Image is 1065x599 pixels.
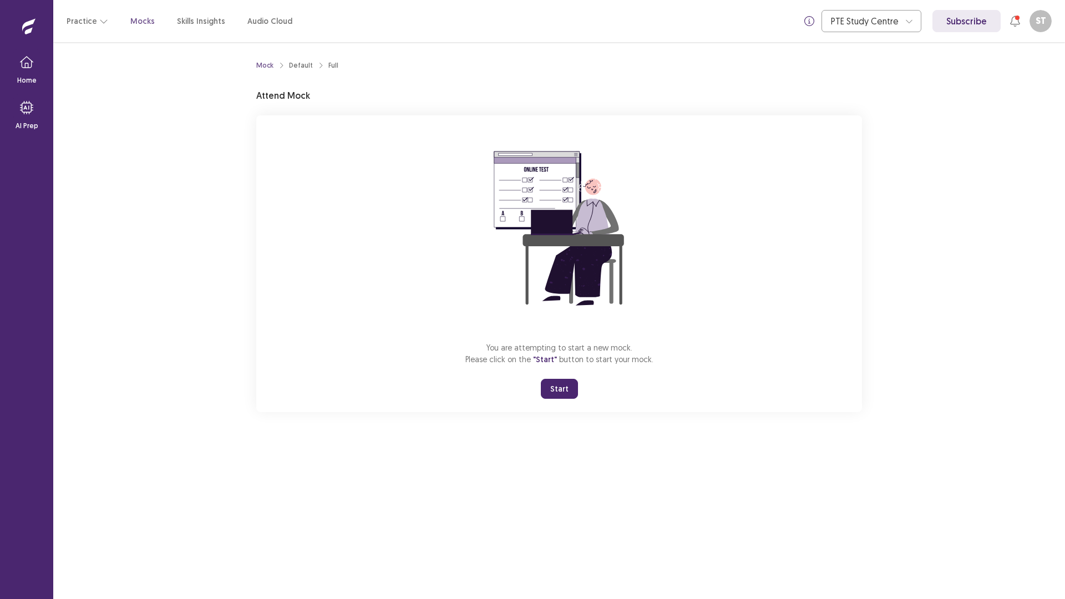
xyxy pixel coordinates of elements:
div: Default [289,60,313,70]
p: You are attempting to start a new mock. Please click on the button to start your mock. [465,342,653,366]
button: info [799,11,819,31]
p: Home [17,75,37,85]
a: Subscribe [932,10,1001,32]
p: AI Prep [16,121,38,131]
a: Skills Insights [177,16,225,27]
button: Start [541,379,578,399]
button: ST [1029,10,1052,32]
a: Mocks [130,16,155,27]
img: attend-mock [459,129,659,328]
a: Mock [256,60,273,70]
span: "Start" [533,354,557,364]
p: Attend Mock [256,89,310,102]
nav: breadcrumb [256,60,338,70]
div: Full [328,60,338,70]
button: Practice [67,11,108,31]
div: PTE Study Centre [831,11,900,32]
a: Audio Cloud [247,16,292,27]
